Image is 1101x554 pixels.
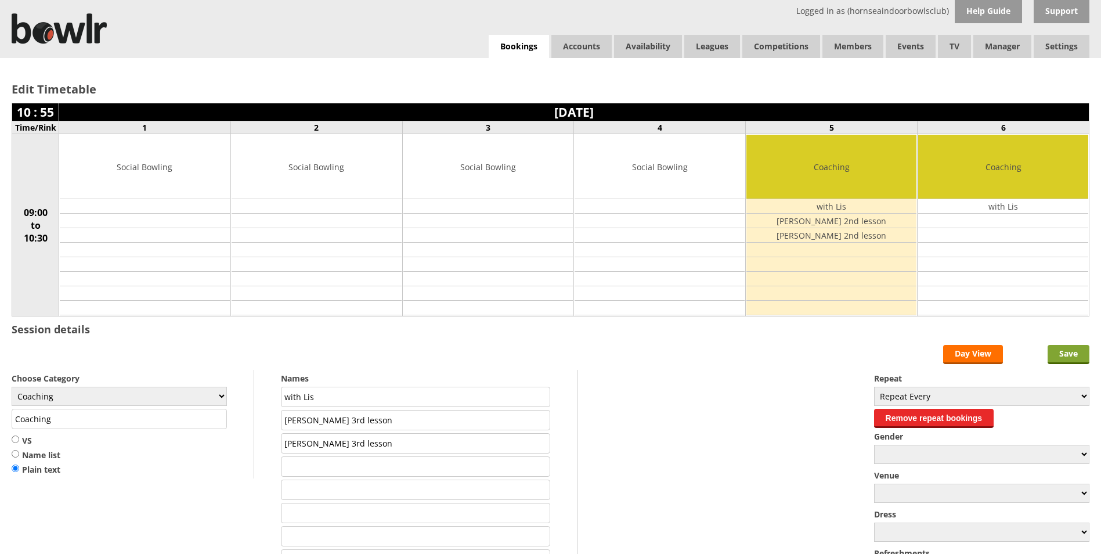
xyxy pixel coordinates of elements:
[12,121,59,134] td: Time/Rink
[232,135,402,199] td: Social Bowling
[574,121,746,134] td: 4
[12,435,19,444] input: VS
[918,199,1088,214] td: with Lis
[684,35,740,58] a: Leagues
[402,121,574,134] td: 3
[874,470,1089,481] label: Venue
[746,199,916,214] td: with Lis
[12,449,19,458] input: Name list
[12,103,59,121] td: 10 : 55
[281,373,550,384] label: Names
[230,121,402,134] td: 2
[746,135,916,199] td: Coaching
[874,409,994,428] button: Remove repeat bookings
[403,135,573,199] td: Social Bowling
[973,35,1031,58] span: Manager
[12,373,227,384] label: Choose Category
[551,35,612,58] span: Accounts
[943,345,1003,364] a: Day View
[874,431,1089,442] label: Gender
[489,35,549,59] a: Bookings
[1034,35,1089,58] span: Settings
[12,322,90,336] h3: Session details
[918,135,1088,199] td: Coaching
[12,435,60,447] label: VS
[575,135,745,199] td: Social Bowling
[938,35,971,58] span: TV
[746,228,916,243] td: [PERSON_NAME] 2nd lesson
[59,103,1089,121] td: [DATE]
[614,35,682,58] a: Availability
[886,35,936,58] a: Events
[874,509,1089,520] label: Dress
[59,121,231,134] td: 1
[746,214,916,228] td: [PERSON_NAME] 2nd lesson
[12,409,227,429] input: Title/Description
[12,464,60,476] label: Plain text
[12,464,19,473] input: Plain text
[60,135,230,199] td: Social Bowling
[12,134,59,316] td: 09:00 to 10:30
[822,35,883,58] span: Members
[918,121,1089,134] td: 6
[746,121,918,134] td: 5
[742,35,820,58] a: Competitions
[12,81,1089,97] h2: Edit Timetable
[1048,345,1089,364] input: Save
[874,373,1089,384] label: Repeat
[12,449,60,461] label: Name list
